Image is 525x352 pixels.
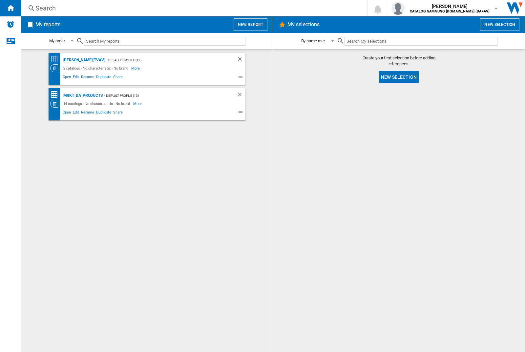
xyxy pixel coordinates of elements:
[62,64,132,72] div: 2 catalogs - No characteristic - No brand
[49,38,65,43] div: My order
[133,100,143,108] span: More
[301,38,326,43] div: By name asc.
[62,109,72,117] span: Open
[131,64,141,72] span: More
[7,20,14,28] img: alerts-logo.svg
[62,56,105,64] div: [PERSON_NAME](TVAV)
[410,3,490,10] span: [PERSON_NAME]
[480,18,519,31] button: New selection
[34,18,62,31] h2: My reports
[62,92,103,100] div: MRKT_DA_PRODUCTS
[105,56,224,64] div: - Default profile (13)
[112,109,124,117] span: Share
[80,109,95,117] span: Rename
[50,55,62,63] div: Price Matrix
[84,37,245,46] input: Search My reports
[112,74,124,82] span: Share
[50,91,62,99] div: Price Matrix
[103,92,224,100] div: - Default profile (13)
[50,64,62,72] div: Category View
[62,100,134,108] div: 14 catalogs - No characteristic - No brand
[62,74,72,82] span: Open
[379,71,419,83] button: New selection
[353,55,445,67] span: Create your first selection before adding references.
[50,100,62,108] div: Category View
[237,56,245,64] div: Delete
[35,4,350,13] div: Search
[80,74,95,82] span: Rename
[237,92,245,100] div: Delete
[72,74,80,82] span: Edit
[95,74,112,82] span: Duplicate
[72,109,80,117] span: Edit
[391,2,405,15] img: profile.jpg
[234,18,267,31] button: New report
[345,37,497,46] input: Search My selections
[95,109,112,117] span: Duplicate
[410,9,490,13] b: CATALOG SAMSUNG [DOMAIN_NAME] (DA+AV)
[286,18,321,31] h2: My selections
